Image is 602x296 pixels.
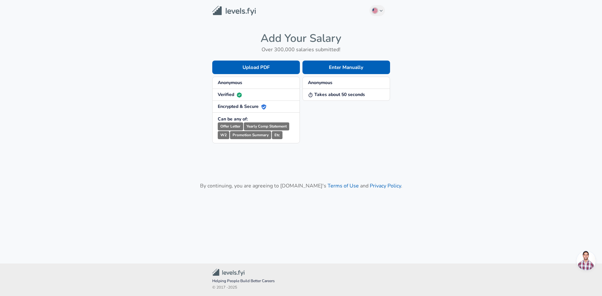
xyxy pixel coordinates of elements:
small: Offer Letter [218,122,243,130]
button: Enter Manually [302,61,390,74]
a: Privacy Policy [370,182,401,189]
img: English (US) [372,8,377,13]
span: Helping People Build Better Careers [212,278,390,284]
small: Promotion Summary [230,131,271,139]
h6: Over 300,000 salaries submitted! [212,45,390,54]
a: Terms of Use [328,182,359,189]
div: Open chat [577,251,596,270]
button: English (US) [369,5,385,16]
img: Levels.fyi [212,6,256,16]
button: Upload PDF [212,61,300,74]
img: Levels.fyi Community [212,269,244,276]
h4: Add Your Salary [212,32,390,45]
strong: Takes about 50 seconds [308,91,365,98]
strong: Encrypted & Secure [218,103,266,110]
strong: Verified [218,91,242,98]
small: Yearly Comp Statement [244,122,289,130]
strong: Anonymous [308,80,332,86]
span: © 2017 - 2025 [212,284,390,291]
strong: Anonymous [218,80,242,86]
small: Etc [272,131,282,139]
small: W2 [218,131,229,139]
strong: Can be any of: [218,116,248,122]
